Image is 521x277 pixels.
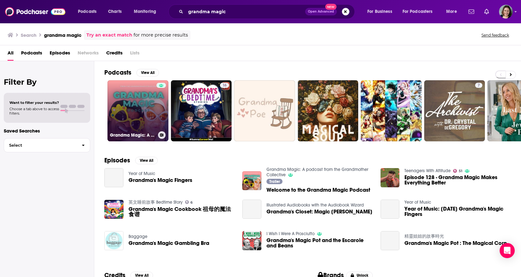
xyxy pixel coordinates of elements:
button: open menu [74,7,105,17]
button: open menu [398,7,442,17]
span: for more precise results [134,31,188,39]
button: open menu [129,7,164,17]
p: Saved Searches [4,128,90,134]
a: Grandma's Magic Fingers [104,168,123,187]
a: Show notifications dropdown [466,6,477,17]
a: Teenagers With Attitude [404,168,451,173]
a: EpisodesView All [104,156,158,164]
span: Want to filter your results? [9,100,59,105]
a: 英文睡前故事 Bedtime Story [129,200,183,205]
button: Open AdvancedNew [305,8,337,15]
span: Networks [78,48,99,61]
a: Show notifications dropdown [482,6,491,17]
a: Baggage [129,234,147,239]
img: Grandma's Magic Gambling Bra [104,231,123,250]
a: Grandma's Magic Pot : The Magical Corn [404,240,507,246]
a: Grandma's Magic Pot and the Escarole and Beans [266,238,373,248]
a: 精靈姐姐的故事時光 [404,234,444,239]
span: 16 [222,82,227,89]
div: Search podcasts, credits, & more... [174,4,361,19]
span: Podcasts [78,7,96,16]
a: Podcasts [21,48,42,61]
a: Charts [104,7,125,17]
a: 7 [475,83,482,88]
img: Grandma's Magic Pot and the Escarole and Beans [242,231,261,250]
a: Grandma's Magic Fingers [129,178,192,183]
button: Select [4,138,90,152]
a: Credits [106,48,123,61]
a: Welcome to the Grandma Magic Podcast [266,187,370,193]
a: Illustrated Audiobooks with the Audiobook Wizard [266,202,364,208]
a: Grandma's Magic Gambling Bra [129,240,209,246]
a: Grandma's Magic Cookbook 祖母的魔法食谱 [129,206,235,217]
img: Episode 128 - Grandma Magic Makes Everything Better [381,168,400,187]
a: Try an exact match [86,31,132,39]
input: Search podcasts, credits, & more... [186,7,305,17]
span: Trailer [269,180,280,184]
h3: Grandma Magic: A podcast from the Grandmother Collective [110,133,156,138]
a: 16 [171,80,232,141]
span: For Business [367,7,392,16]
h2: Episodes [104,156,130,164]
a: 16 [220,83,229,88]
a: Grandma's Magic Pot : The Magical Corn [381,231,400,250]
span: Monitoring [134,7,156,16]
span: Grandma's Closet: Magic [PERSON_NAME] [266,209,372,214]
span: 6 [190,201,193,204]
span: Logged in as micglogovac [499,5,513,19]
h3: Search [21,32,36,38]
button: View All [136,69,159,76]
span: Year of Music: [DATE] Grandma's Magic Fingers [404,206,511,217]
a: 6 [185,200,193,204]
a: Year of Music: January 21, 2021 Grandma's Magic Fingers [381,200,400,219]
span: Episode 128 - Grandma Magic Makes Everything Better [404,175,511,185]
h3: grandma magic [44,32,81,38]
a: 7 [424,80,485,141]
a: I Wish I Were A Prosciutto [266,231,315,236]
span: Lists [130,48,140,61]
img: Welcome to the Grandma Magic Podcast [242,171,261,190]
button: View All [135,157,158,164]
img: Grandma's Magic Cookbook 祖母的魔法食谱 [104,200,123,219]
span: Select [4,143,77,147]
span: More [446,7,457,16]
img: User Profile [499,5,513,19]
span: 51 [459,170,462,172]
span: Charts [108,7,122,16]
a: Year of Music: January 21, 2021 Grandma's Magic Fingers [404,206,511,217]
h2: Podcasts [104,69,131,76]
button: Send feedback [480,32,511,38]
button: Show profile menu [499,5,513,19]
img: Podchaser - Follow, Share and Rate Podcasts [5,6,65,18]
a: Grandma's Closet: Magic Wanda [242,200,261,219]
a: Episodes [50,48,70,61]
a: All [8,48,14,61]
span: For Podcasters [403,7,433,16]
a: Year of Music [404,200,431,205]
span: 7 [478,82,480,89]
a: Grandma's Closet: Magic Wanda [266,209,372,214]
h2: Filter By [4,77,90,87]
a: 51 [453,169,462,173]
div: Open Intercom Messenger [500,243,515,258]
button: open menu [442,7,465,17]
a: Grandma Magic: A podcast from the Grandmother Collective [107,80,168,141]
a: Year of Music [129,171,155,176]
a: Grandma Magic: A podcast from the Grandmother Collective [266,167,368,178]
